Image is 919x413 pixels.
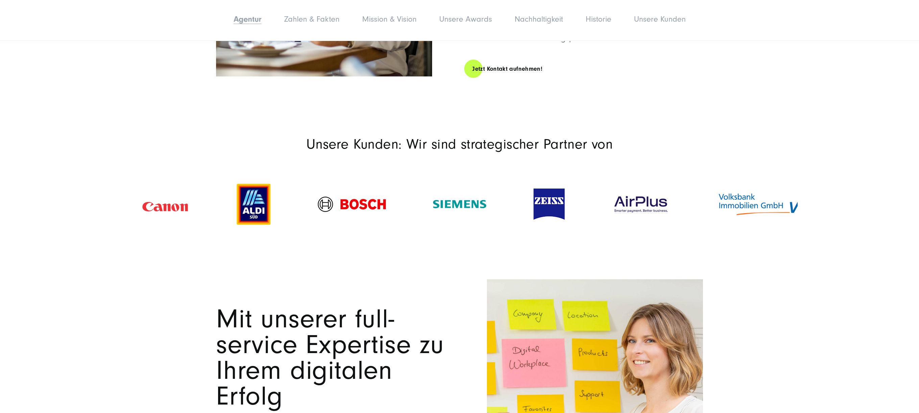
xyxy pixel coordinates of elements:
img: Kundenlogo Siemens AG Grün - Digitalagentur SUNZINET-svg [433,200,486,208]
a: Historie [586,15,611,24]
a: Nachhaltigkeit [515,15,563,24]
img: Kundenlogo Canon rot - Digitalagentur SUNZINET [141,192,189,217]
img: Kundenlogo Volksbank Immobilien GmbH blaue/orange - Digitalagentur SUNZINET [717,192,818,217]
a: Unsere Awards [439,15,492,24]
img: Kundenlogo der Digitalagentur SUNZINET - Bosch Logo [318,197,386,212]
a: Mission & Vision [362,15,417,24]
img: Kundenlogo Zeiss Blau und Weiss- Digitalagentur SUNZINET [534,189,565,220]
a: Agentur [234,15,261,24]
a: Jetzt Kontakt aufnehmen! [464,59,550,79]
a: Unsere Kunden [634,15,686,24]
p: Unsere Kunden: Wir sind strategischer Partner von [216,136,703,153]
img: AirPlus Logo [612,195,669,214]
a: Zahlen & Fakten [284,15,339,24]
span: Mit unserer full-service Expertise zu Ihrem digitalen Erfolg [216,304,444,411]
img: Aldi-sued-Kunde-Logo-digital-agentur-SUNZINET [237,184,270,225]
